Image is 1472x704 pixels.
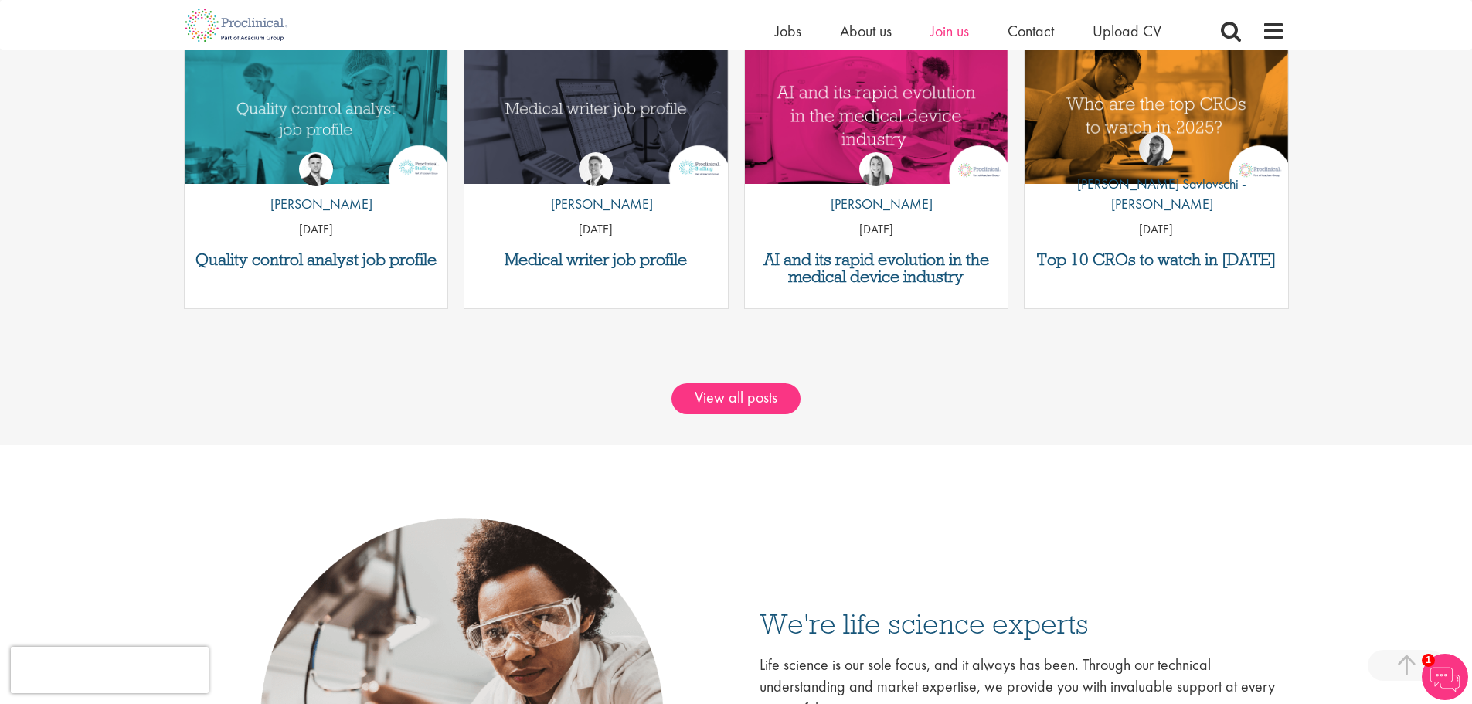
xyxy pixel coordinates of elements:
a: Theodora Savlovschi - Wicks [PERSON_NAME] Savlovschi - [PERSON_NAME] [1025,132,1288,221]
a: Link to a post [745,47,1008,184]
p: [DATE] [464,221,728,239]
a: Upload CV [1093,21,1161,41]
a: AI and its rapid evolution in the medical device industry [753,251,1001,285]
a: Quality control analyst job profile [192,251,440,268]
a: George Watson [PERSON_NAME] [539,152,653,222]
p: [PERSON_NAME] [539,194,653,214]
p: [DATE] [745,221,1008,239]
img: quality control analyst job profile [185,47,448,184]
p: [DATE] [185,221,448,239]
h3: We're life science experts [760,609,1285,638]
a: About us [840,21,892,41]
img: Hannah Burke [859,152,893,186]
p: [DATE] [1025,221,1288,239]
a: View all posts [671,383,801,414]
img: George Watson [579,152,613,186]
img: Medical writer job profile [464,47,728,184]
a: Joshua Godden [PERSON_NAME] [259,152,372,222]
a: Top 10 CROs to watch in [DATE] [1032,251,1280,268]
p: [PERSON_NAME] [819,194,933,214]
a: Jobs [775,21,801,41]
span: 1 [1422,654,1435,667]
a: Join us [930,21,969,41]
a: Medical writer job profile [472,251,720,268]
img: Chatbot [1422,654,1468,700]
a: Link to a post [464,47,728,184]
a: Contact [1008,21,1054,41]
a: Link to a post [185,47,448,184]
img: Theodora Savlovschi - Wicks [1139,132,1173,166]
iframe: reCAPTCHA [11,647,209,693]
img: Joshua Godden [299,152,333,186]
img: AI and Its Impact on the Medical Device Industry | Proclinical [745,47,1008,184]
a: Hannah Burke [PERSON_NAME] [819,152,933,222]
p: [PERSON_NAME] Savlovschi - [PERSON_NAME] [1025,174,1288,213]
p: [PERSON_NAME] [259,194,372,214]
